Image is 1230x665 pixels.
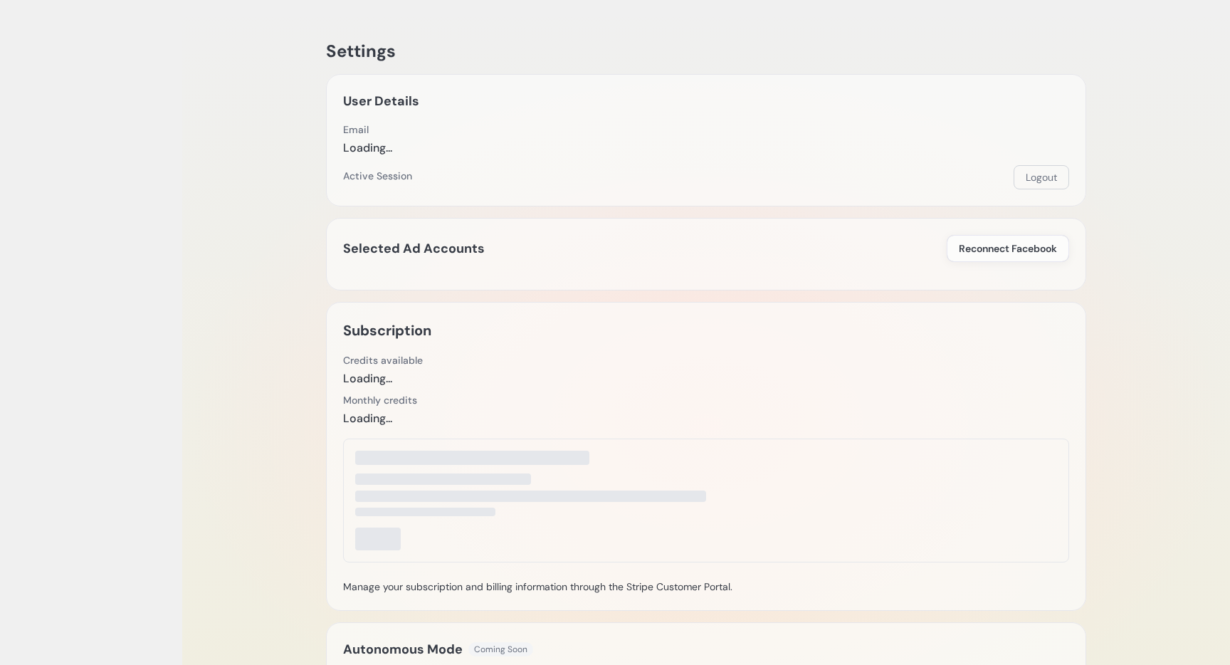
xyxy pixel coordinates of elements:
[343,353,423,367] div: Credits available
[947,235,1069,262] button: Reconnect Facebook
[1014,165,1069,189] button: Logout
[343,639,463,659] h2: Autonomous Mode
[343,239,485,258] h2: Selected Ad Accounts
[343,122,392,137] div: Email
[343,370,423,387] div: Loading...
[343,319,431,342] h2: Subscription
[343,580,1069,594] p: Manage your subscription and billing information through the Stripe Customer Portal.
[343,169,412,183] div: Active Session
[343,91,419,111] h2: User Details
[343,410,417,427] div: Loading...
[959,241,1057,256] span: Reconnect Facebook
[326,40,1086,63] h1: Settings
[343,140,392,157] div: Loading...
[343,393,417,407] div: Monthly credits
[468,642,533,656] span: Coming Soon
